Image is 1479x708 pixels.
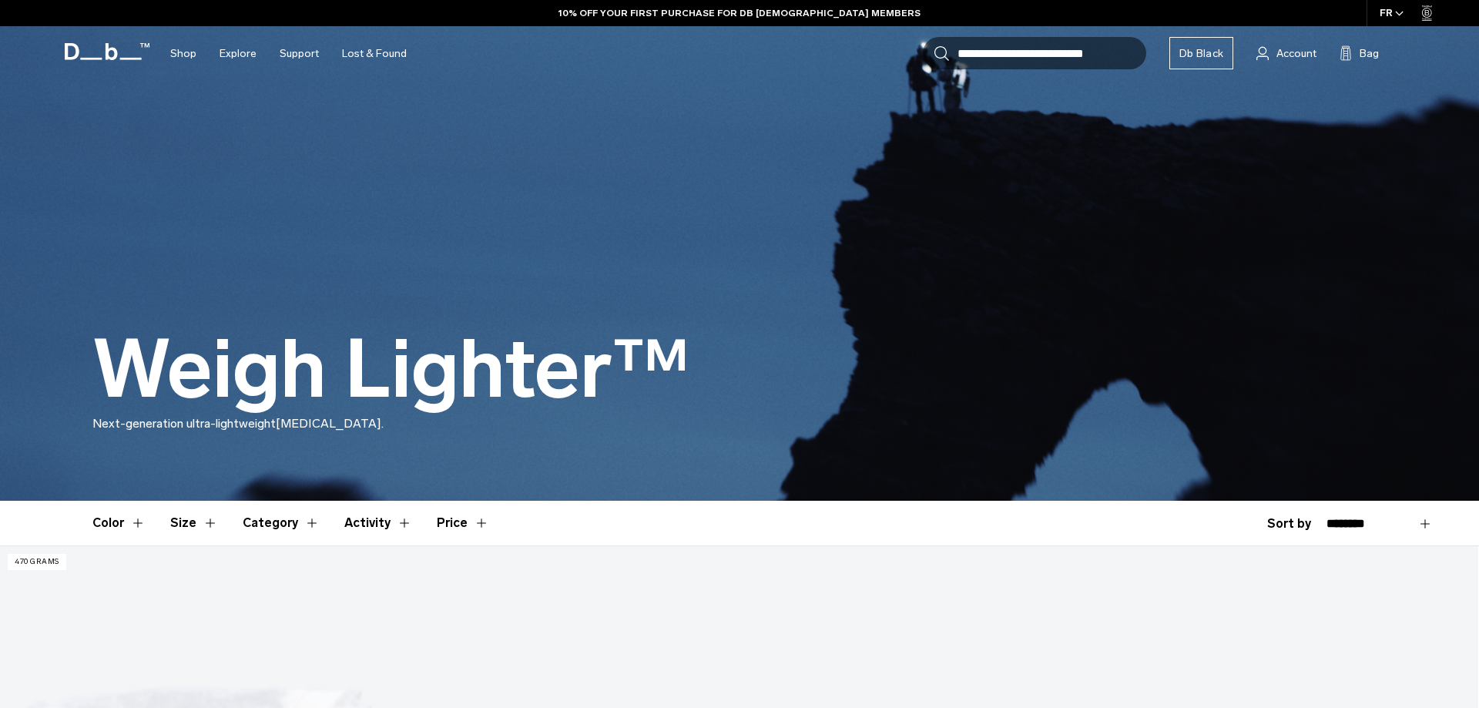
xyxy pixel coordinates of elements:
[159,26,418,81] nav: Main Navigation
[243,501,320,545] button: Toggle Filter
[92,501,146,545] button: Toggle Filter
[1276,45,1316,62] span: Account
[220,26,257,81] a: Explore
[437,501,489,545] button: Toggle Price
[280,26,319,81] a: Support
[1169,37,1233,69] a: Db Black
[170,26,196,81] a: Shop
[1256,44,1316,62] a: Account
[342,26,407,81] a: Lost & Found
[92,325,689,414] h1: Weigh Lighter™
[1340,44,1379,62] button: Bag
[1360,45,1379,62] span: Bag
[170,501,218,545] button: Toggle Filter
[8,554,66,570] p: 470 grams
[558,6,921,20] a: 10% OFF YOUR FIRST PURCHASE FOR DB [DEMOGRAPHIC_DATA] MEMBERS
[92,416,276,431] span: Next-generation ultra-lightweight
[344,501,412,545] button: Toggle Filter
[276,416,384,431] span: [MEDICAL_DATA].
